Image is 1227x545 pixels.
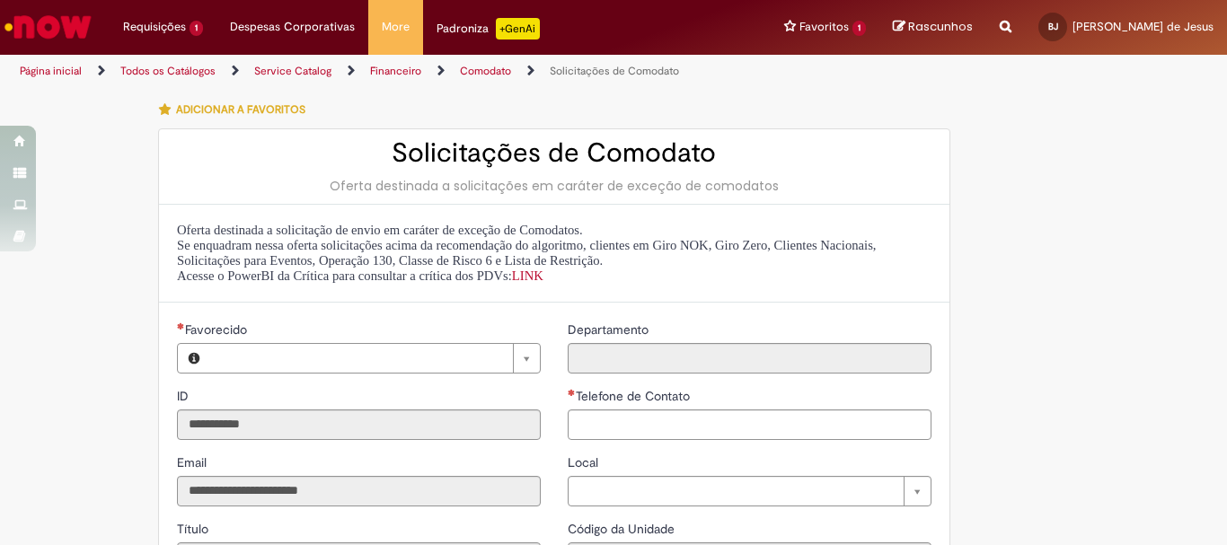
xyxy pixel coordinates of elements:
button: Adicionar a Favoritos [158,91,315,128]
span: Oferta destinada a solicitação de envio em caráter de exceção de Comodatos. Se enquadram nessa of... [177,223,877,283]
a: Página inicial [20,64,82,78]
div: Padroniza [437,18,540,40]
span: Somente leitura - Email [177,454,210,470]
div: Oferta destinada a solicitações em caráter de exceção de comodatos [177,177,931,195]
a: Service Catalog [254,64,331,78]
span: Favoritos [799,18,849,36]
span: BJ [1048,21,1058,32]
input: Email [177,476,541,506]
a: Solicitações de Comodato [550,64,679,78]
span: 1 [852,21,866,36]
input: Departamento [568,343,931,374]
a: Rascunhos [893,19,973,36]
p: +GenAi [496,18,540,40]
span: [PERSON_NAME] de Jesus [1073,19,1214,34]
span: Requisições [123,18,186,36]
label: Somente leitura - Email [177,453,210,471]
a: Financeiro [370,64,421,78]
span: 1 [190,21,203,36]
h2: Solicitações de Comodato [177,138,931,168]
a: LINK [512,268,543,283]
label: Somente leitura - ID [177,387,192,405]
span: More [382,18,410,36]
label: Somente leitura - Código da Unidade [568,520,678,538]
span: Local [568,454,602,470]
span: Adicionar a Favoritos [176,102,305,117]
input: ID [177,409,541,440]
label: Somente leitura - Título [177,520,212,538]
img: ServiceNow [2,9,94,45]
ul: Trilhas de página [13,55,805,88]
span: Somente leitura - Departamento [568,321,652,338]
span: Telefone de Contato [576,388,693,404]
span: Despesas Corporativas [230,18,355,36]
span: Necessários [177,322,185,330]
a: Limpar campo Favorecido [210,344,540,373]
span: Somente leitura - Código da Unidade [568,521,678,537]
a: Limpar campo Local [568,476,931,506]
span: Somente leitura - Título [177,521,212,537]
label: Somente leitura - Departamento [568,321,652,338]
span: Rascunhos [908,18,973,35]
input: Telefone de Contato [568,409,931,440]
a: Comodato [460,64,511,78]
button: Favorecido, Visualizar este registro [178,344,210,373]
span: Necessários - Favorecido [185,321,251,338]
span: Somente leitura - ID [177,388,192,404]
a: Todos os Catálogos [120,64,216,78]
span: Necessários [568,389,576,396]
